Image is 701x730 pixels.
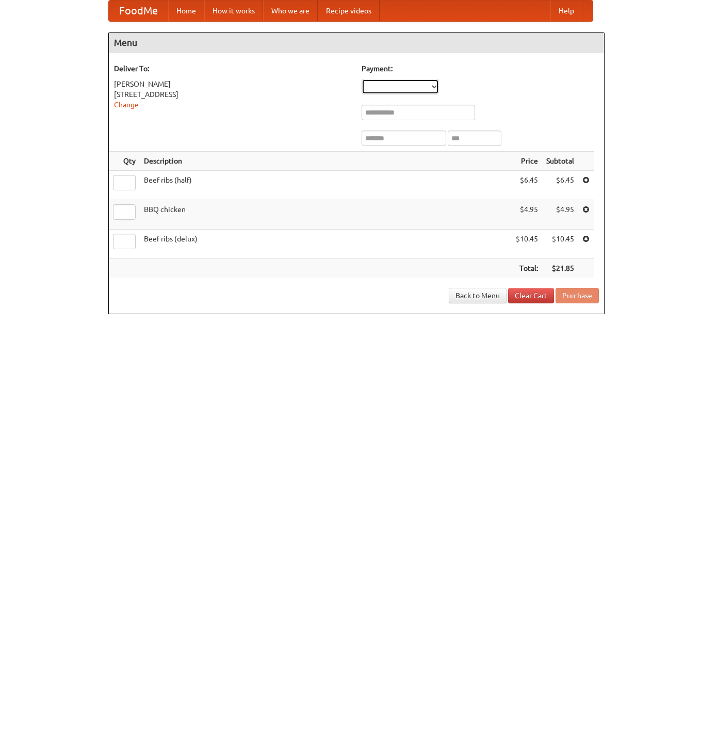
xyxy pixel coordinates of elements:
a: FoodMe [109,1,168,21]
a: Change [114,101,139,109]
h5: Payment: [362,63,599,74]
a: How it works [204,1,263,21]
a: Help [550,1,582,21]
a: Recipe videos [318,1,380,21]
td: $10.45 [542,230,578,259]
th: Description [140,152,512,171]
h4: Menu [109,33,604,53]
th: Subtotal [542,152,578,171]
th: Qty [109,152,140,171]
a: Clear Cart [508,288,554,303]
a: Back to Menu [449,288,507,303]
th: $21.85 [542,259,578,278]
td: $6.45 [512,171,542,200]
button: Purchase [556,288,599,303]
td: $6.45 [542,171,578,200]
h5: Deliver To: [114,63,351,74]
th: Total: [512,259,542,278]
th: Price [512,152,542,171]
a: Home [168,1,204,21]
td: Beef ribs (delux) [140,230,512,259]
div: [PERSON_NAME] [114,79,351,89]
div: [STREET_ADDRESS] [114,89,351,100]
td: BBQ chicken [140,200,512,230]
td: $4.95 [512,200,542,230]
td: Beef ribs (half) [140,171,512,200]
td: $10.45 [512,230,542,259]
a: Who we are [263,1,318,21]
td: $4.95 [542,200,578,230]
